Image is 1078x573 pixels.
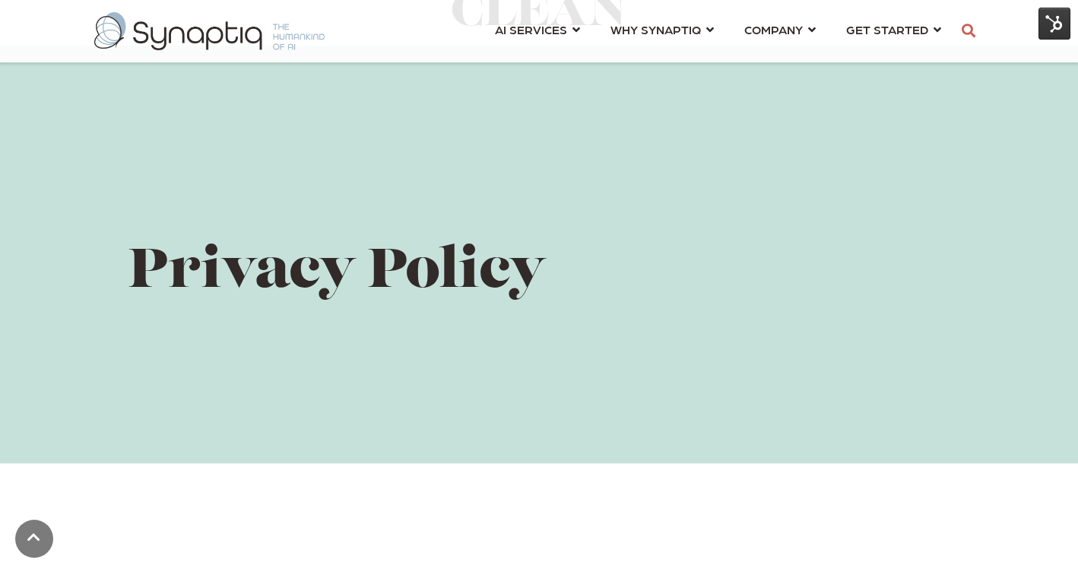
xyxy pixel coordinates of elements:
h1: Privacy Policy [128,244,950,304]
img: HubSpot Tools Menu Toggle [1038,8,1070,40]
nav: menu [480,4,956,59]
a: COMPANY [744,15,816,43]
a: AI SERVICES [495,15,580,43]
span: WHY SYNAPTIQ [610,19,701,40]
span: AI SERVICES [495,19,567,40]
span: COMPANY [744,19,803,40]
a: WHY SYNAPTIQ [610,15,714,43]
a: GET STARTED [846,15,941,43]
img: synaptiq logo-2 [94,12,325,50]
span: GET STARTED [846,19,928,40]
